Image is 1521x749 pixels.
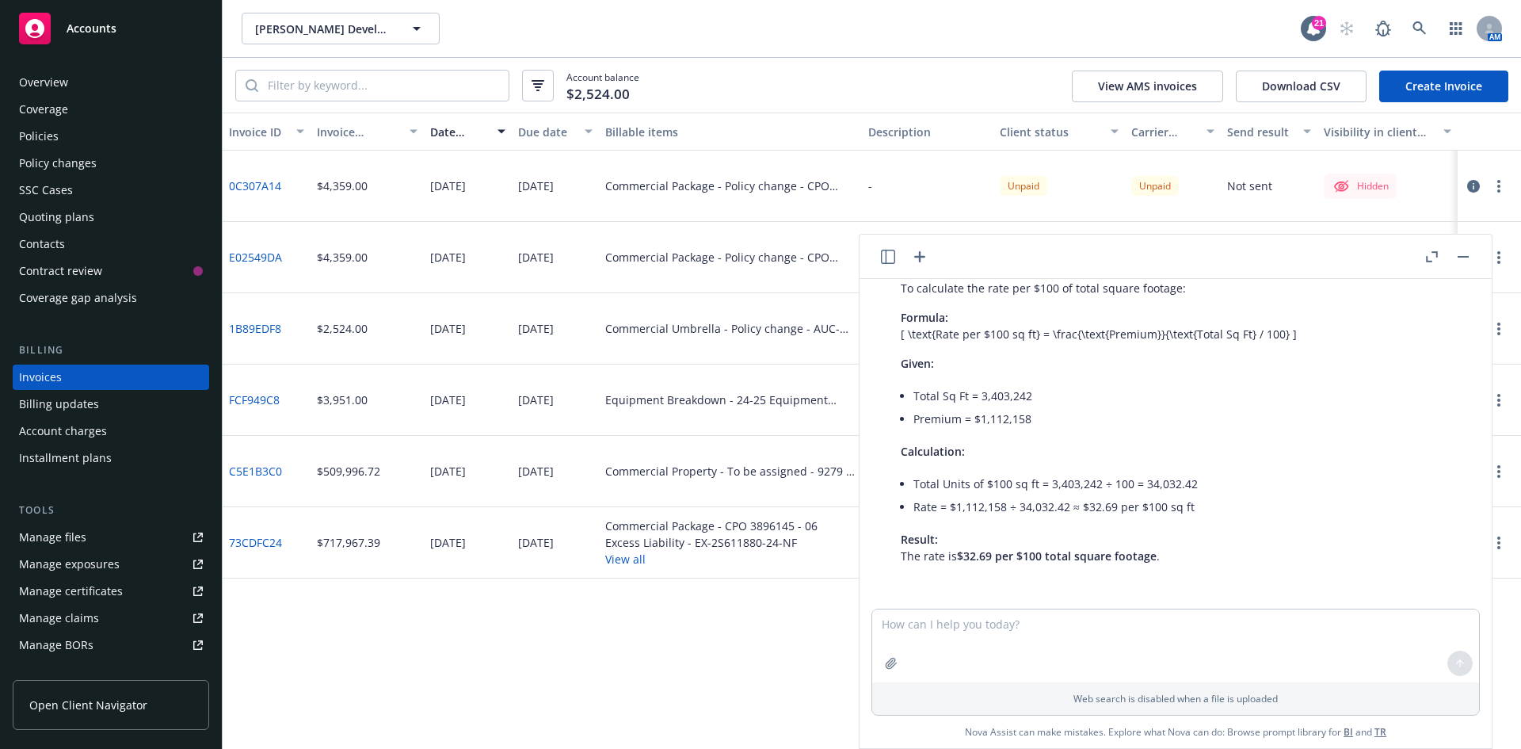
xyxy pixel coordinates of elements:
div: $717,967.39 [317,534,380,551]
p: [ \text{Rate per $100 sq ft} = \frac{\text{Premium}}{\text{Total Sq Ft} / 100} ] [901,309,1297,342]
a: Contract review [13,258,209,284]
div: [DATE] [430,320,466,337]
input: Filter by keyword... [258,71,509,101]
div: Quoting plans [19,204,94,230]
a: Billing updates [13,392,209,417]
button: Visibility in client dash [1317,113,1458,151]
p: The rate is . [901,531,1297,564]
span: $32.69 per $100 total square footage [957,548,1157,564]
a: Overview [13,70,209,95]
div: - [868,178,872,194]
button: Download CSV [1236,71,1367,102]
div: Excess Liability - EX-2S611880-24-NF [605,534,818,551]
p: Web search is disabled when a file is uploaded [882,692,1470,705]
a: Coverage gap analysis [13,285,209,311]
button: View AMS invoices [1072,71,1223,102]
div: Due date [518,124,576,140]
div: Date issued [430,124,488,140]
div: $4,359.00 [317,249,368,266]
li: Rate = $1,112,158 ÷ 34,032.42 ≈ $32.69 per $100 sq ft [913,495,1297,518]
div: Summary of insurance [19,659,139,685]
span: Result: [901,532,938,547]
div: Client status [1000,124,1101,140]
div: Invoices [19,365,62,390]
span: $2,524.00 [566,84,630,105]
div: [DATE] [430,463,466,480]
span: Account balance [566,71,639,100]
div: [DATE] [518,249,554,266]
button: Invoice ID [223,113,311,151]
div: [DATE] [518,320,554,337]
div: Commercial Property - To be assigned - 9279 - [PERSON_NAME] Development Company LLC - [DATE] 1727... [605,463,856,480]
button: Carrier status [1125,113,1222,151]
a: BI [1344,725,1353,739]
div: $4,359.00 [317,178,368,194]
div: Not sent [1227,178,1272,194]
div: Carrier status [1131,124,1198,140]
div: [DATE] [430,392,466,408]
div: Policies [19,124,59,149]
div: [DATE] [430,178,466,194]
div: Coverage gap analysis [19,285,137,311]
a: Coverage [13,97,209,122]
a: 0C307A14 [229,178,281,194]
div: Description [868,124,987,140]
button: Invoice amount [311,113,425,151]
div: Commercial Package - Policy change - CPO 3896145 - 06 [605,178,856,194]
a: Invoices [13,365,209,390]
a: Switch app [1440,13,1472,44]
div: SSC Cases [19,178,73,203]
a: E02549DA [229,249,282,266]
div: [DATE] [430,534,466,551]
div: Coverage [19,97,68,122]
div: Contract review [19,258,102,284]
span: Nova Assist can make mistakes. Explore what Nova can do: Browse prompt library for and [866,716,1485,748]
div: Manage claims [19,606,99,631]
a: Create Invoice [1379,71,1508,102]
div: Manage BORs [19,632,93,658]
div: $509,996.72 [317,463,380,480]
a: Search [1404,13,1435,44]
div: Unpaid [1131,176,1179,196]
span: Formula: [901,310,948,325]
button: View all [605,551,818,567]
div: Contacts [19,231,65,257]
div: Commercial Package - Policy change - CPO 3896145 - 06 [605,249,856,266]
div: [DATE] [518,534,554,551]
a: Policies [13,124,209,149]
a: SSC Cases [13,178,209,203]
div: Billing updates [19,392,99,417]
a: Start snowing [1331,13,1363,44]
div: Policy changes [19,151,97,176]
div: Visibility in client dash [1324,124,1434,140]
button: Due date [512,113,600,151]
span: Open Client Navigator [29,697,147,713]
div: Send result [1227,124,1294,140]
a: Installment plans [13,445,209,471]
span: Given: [901,356,934,371]
div: Commercial Package - CPO 3896145 - 06 [605,518,818,534]
div: Manage files [19,525,86,550]
button: Client status [993,113,1125,151]
div: Unpaid [1000,176,1047,196]
a: Contacts [13,231,209,257]
span: Calculation: [901,444,965,459]
div: Manage certificates [19,579,123,604]
a: TR [1374,725,1386,739]
a: Report a Bug [1367,13,1399,44]
li: Total Sq Ft = 3,403,242 [913,384,1297,407]
a: Quoting plans [13,204,209,230]
p: To calculate the rate per $100 of total square footage: [901,280,1297,296]
div: Equipment Breakdown - 24-25 Equipment Breakdown - YB2-L9L-479103-014 [605,392,856,408]
a: Summary of insurance [13,659,209,685]
div: [DATE] [518,392,554,408]
a: Manage certificates [13,579,209,604]
a: Manage BORs [13,632,209,658]
button: Description [862,113,993,151]
span: Accounts [67,22,116,35]
div: Invoice amount [317,124,401,140]
div: Hidden [1332,177,1389,196]
a: FCF949C8 [229,392,280,408]
div: Account charges [19,418,107,444]
button: Date issued [424,113,512,151]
